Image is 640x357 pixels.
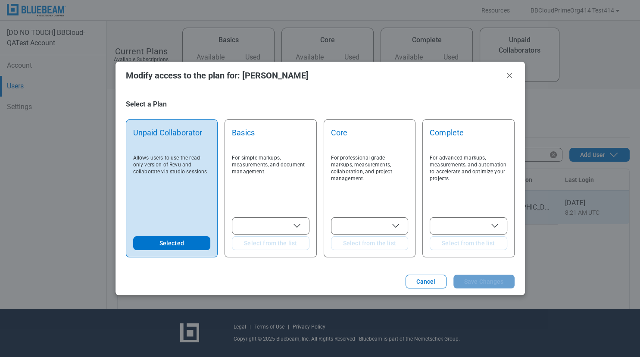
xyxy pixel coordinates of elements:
div: For advanced markups, measurements, and automation to accelerate and optimize your projects. [430,151,507,210]
button: Close [504,70,515,81]
div: Complete [430,127,507,151]
button: Select from the list [430,236,507,250]
div: For simple markups, measurements, and document management. [232,151,309,210]
button: Cancel [406,275,446,288]
div: Basics [232,127,309,151]
h2: Select a Plan [126,100,359,109]
div: Unpaid Collaborator [133,127,211,151]
button: Save Changes [453,275,515,288]
button: Select from the list [331,236,409,250]
div: Allows users to use the read-only version of Revu and collaborate via studio sessions. [133,151,211,236]
div: For professional-grade markups, measurements, collaboration, and project management. [331,151,409,210]
button: Select from the list [232,236,309,250]
h2: Modify access to the plan for: [PERSON_NAME] [126,71,501,80]
div: Core [331,127,409,151]
button: Selected [133,236,211,250]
